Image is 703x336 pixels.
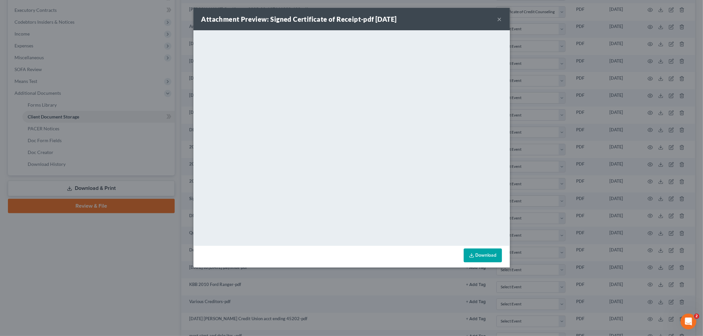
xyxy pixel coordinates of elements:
[464,248,502,262] a: Download
[681,314,696,329] iframe: Intercom live chat
[694,314,699,319] span: 2
[201,15,397,23] strong: Attachment Preview: Signed Certificate of Receipt-pdf [DATE]
[193,30,510,244] iframe: <object ng-attr-data='[URL][DOMAIN_NAME]' type='application/pdf' width='100%' height='650px'></ob...
[497,15,502,23] button: ×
